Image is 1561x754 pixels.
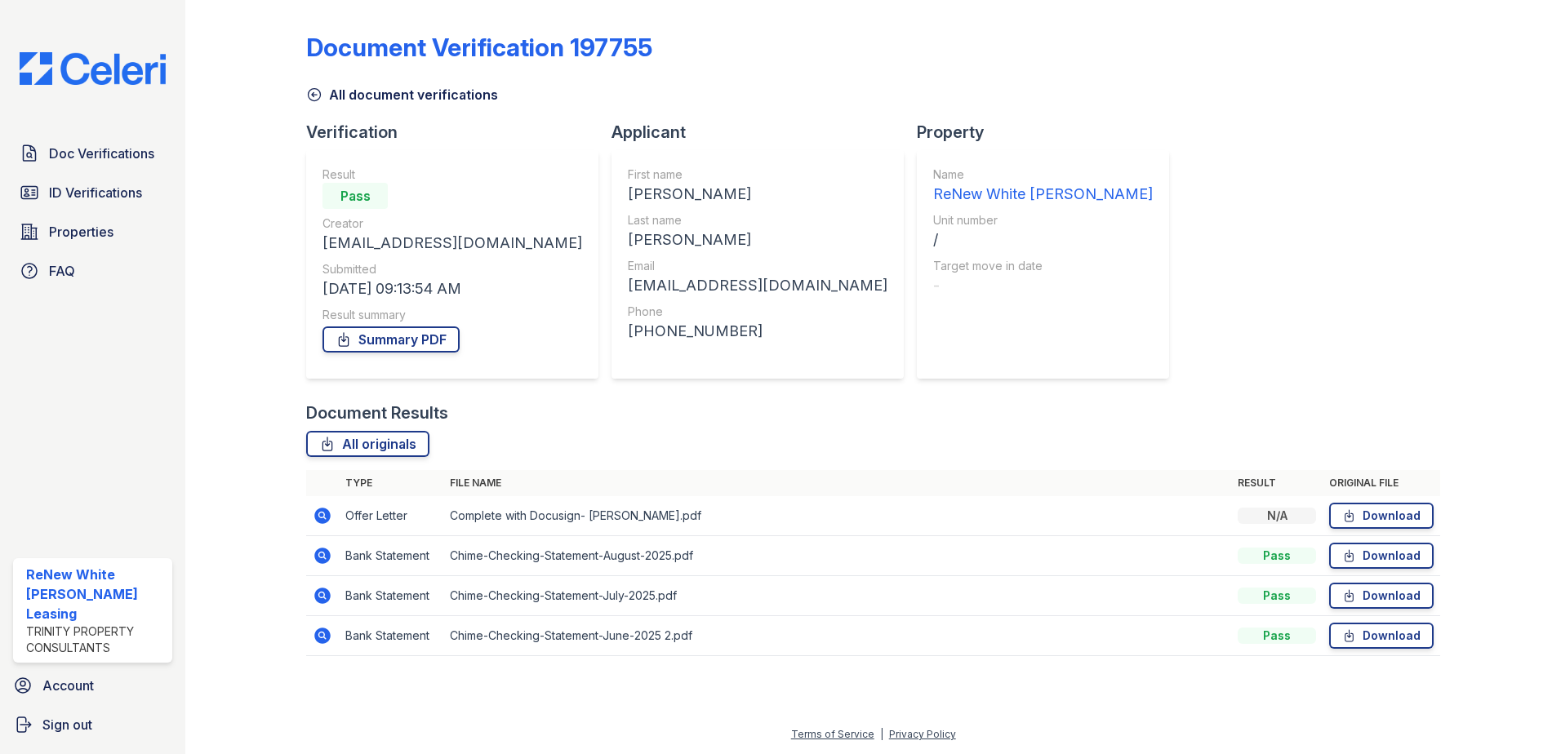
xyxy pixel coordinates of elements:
[1231,470,1323,496] th: Result
[339,576,443,616] td: Bank Statement
[1329,623,1434,649] a: Download
[443,576,1231,616] td: Chime-Checking-Statement-July-2025.pdf
[42,676,94,695] span: Account
[339,470,443,496] th: Type
[1238,548,1316,564] div: Pass
[306,85,498,104] a: All document verifications
[322,232,582,255] div: [EMAIL_ADDRESS][DOMAIN_NAME]
[933,274,1153,297] div: -
[628,258,887,274] div: Email
[628,228,887,251] div: [PERSON_NAME]
[7,52,179,85] img: CE_Logo_Blue-a8612792a0a2168367f1c8372b55b34899dd931a85d93a1a3d3e32e68fde9ad4.png
[339,616,443,656] td: Bank Statement
[13,176,172,209] a: ID Verifications
[1238,628,1316,644] div: Pass
[1238,588,1316,604] div: Pass
[306,33,652,62] div: Document Verification 197755
[933,183,1153,206] div: ReNew White [PERSON_NAME]
[628,274,887,297] div: [EMAIL_ADDRESS][DOMAIN_NAME]
[306,431,429,457] a: All originals
[49,261,75,281] span: FAQ
[933,212,1153,228] div: Unit number
[306,401,448,424] div: Document Results
[933,258,1153,274] div: Target move in date
[322,261,582,277] div: Submitted
[443,536,1231,576] td: Chime-Checking-Statement-August-2025.pdf
[306,121,612,144] div: Verification
[1323,470,1440,496] th: Original file
[880,728,883,740] div: |
[889,728,956,740] a: Privacy Policy
[443,496,1231,536] td: Complete with Docusign- [PERSON_NAME].pdf
[1238,508,1316,524] div: N/A
[322,326,460,353] a: Summary PDF
[7,708,179,741] a: Sign out
[26,565,166,623] div: ReNew White [PERSON_NAME] Leasing
[26,623,166,656] div: Trinity Property Consultants
[1329,503,1434,529] a: Download
[1329,583,1434,609] a: Download
[443,616,1231,656] td: Chime-Checking-Statement-June-2025 2.pdf
[628,183,887,206] div: [PERSON_NAME]
[42,715,92,734] span: Sign out
[13,215,172,248] a: Properties
[1329,543,1434,569] a: Download
[628,212,887,228] div: Last name
[49,144,154,163] span: Doc Verifications
[322,277,582,300] div: [DATE] 09:13:54 AM
[628,320,887,343] div: [PHONE_NUMBER]
[322,215,582,232] div: Creator
[443,470,1231,496] th: File name
[322,183,388,209] div: Pass
[933,166,1153,183] div: Name
[791,728,874,740] a: Terms of Service
[339,536,443,576] td: Bank Statement
[933,228,1153,251] div: /
[322,166,582,183] div: Result
[49,222,113,242] span: Properties
[933,166,1153,206] a: Name ReNew White [PERSON_NAME]
[628,304,887,320] div: Phone
[917,121,1182,144] div: Property
[339,496,443,536] td: Offer Letter
[612,121,917,144] div: Applicant
[49,183,142,202] span: ID Verifications
[7,669,179,702] a: Account
[628,166,887,183] div: First name
[13,255,172,287] a: FAQ
[13,137,172,170] a: Doc Verifications
[322,307,582,323] div: Result summary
